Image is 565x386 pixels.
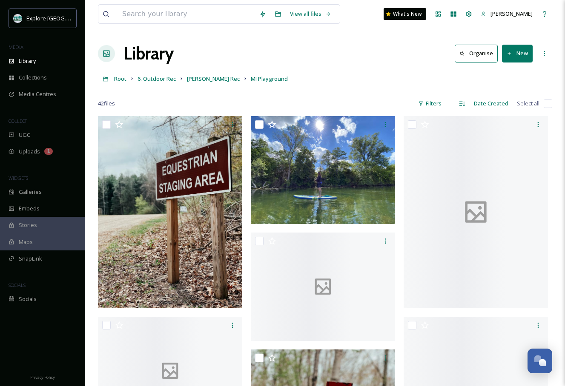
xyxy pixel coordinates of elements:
a: Privacy Policy [30,372,55,382]
span: Uploads [19,148,40,156]
span: MEDIA [9,44,23,50]
span: SOCIALS [9,282,26,288]
span: 6. Outdoor Rec [138,75,176,82]
span: UGC [19,131,30,139]
a: 6. Outdoor Rec [138,74,176,84]
span: Socials [19,295,37,303]
span: Explore [GEOGRAPHIC_DATA][PERSON_NAME] [26,14,143,22]
span: 42 file s [98,99,115,108]
span: Media Centres [19,90,56,98]
button: New [502,45,533,62]
span: Galleries [19,188,42,196]
a: MI Playground [251,74,288,84]
span: Stories [19,221,37,229]
span: Maps [19,238,33,246]
a: Root [114,74,126,84]
span: MI Playground [251,75,288,82]
span: SnapLink [19,255,42,263]
span: WIDGETS [9,175,28,181]
span: Embeds [19,204,40,213]
span: COLLECT [9,118,27,124]
img: IMG_8109.jpg [251,116,395,224]
button: Organise [455,45,498,62]
a: [PERSON_NAME] [476,6,537,22]
a: Library [123,41,174,66]
input: Search your library [118,5,255,23]
div: 1 [44,148,53,155]
a: Organise [455,45,502,62]
a: What's New [384,8,426,20]
span: Privacy Policy [30,375,55,380]
span: Root [114,75,126,82]
span: [PERSON_NAME] [490,10,533,17]
div: Filters [414,95,446,112]
a: View all files [286,6,336,22]
span: [PERSON_NAME] Rec [187,75,240,82]
img: IMG_5149.jpg [98,116,242,308]
span: Library [19,57,36,65]
img: 67e7af72-b6c8-455a-acf8-98e6fe1b68aa.avif [14,14,22,23]
button: Open Chat [528,349,552,373]
a: [PERSON_NAME] Rec [187,74,240,84]
div: Date Created [470,95,513,112]
span: Collections [19,74,47,82]
span: Select all [517,99,539,108]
